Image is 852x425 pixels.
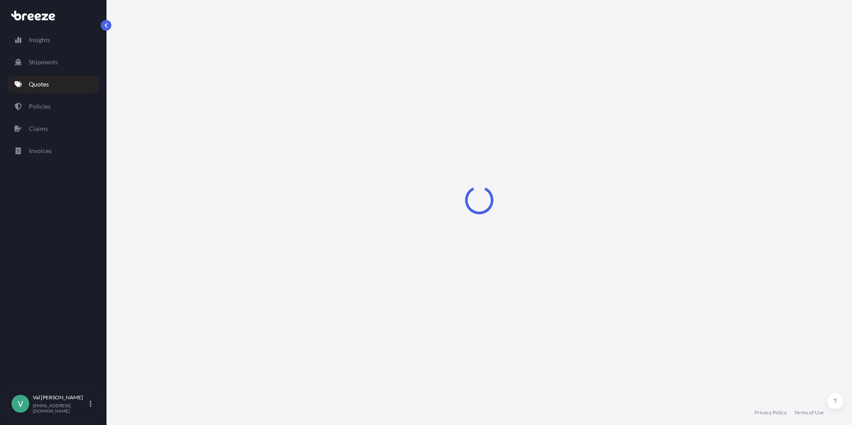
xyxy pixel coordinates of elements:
[29,146,51,155] p: Invoices
[794,409,824,416] a: Terms of Use
[8,75,99,93] a: Quotes
[29,102,51,111] p: Policies
[18,399,23,408] span: V
[8,98,99,115] a: Policies
[29,124,48,133] p: Claims
[29,58,58,67] p: Shipments
[8,120,99,138] a: Claims
[33,394,88,401] p: Val [PERSON_NAME]
[754,409,787,416] a: Privacy Policy
[29,80,49,89] p: Quotes
[8,31,99,49] a: Insights
[8,53,99,71] a: Shipments
[8,142,99,160] a: Invoices
[33,403,88,413] p: [EMAIL_ADDRESS][DOMAIN_NAME]
[29,35,50,44] p: Insights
